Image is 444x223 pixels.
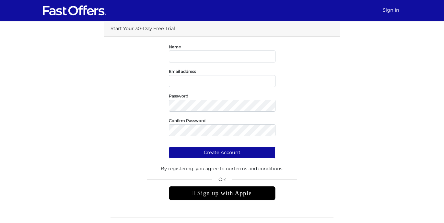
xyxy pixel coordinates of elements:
span: OR [169,176,275,186]
div: By registering, you agree to our . [111,159,333,175]
label: Confirm Password [169,120,205,121]
label: Email address [169,71,196,72]
a: Sign In [380,4,402,17]
label: Password [169,95,188,97]
button: Create Account [169,147,275,159]
a: terms and conditions [234,166,282,172]
div: Start Your 30-Day Free Trial [104,21,340,37]
div: Sign up with Apple [169,186,275,200]
label: Name [169,46,181,48]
